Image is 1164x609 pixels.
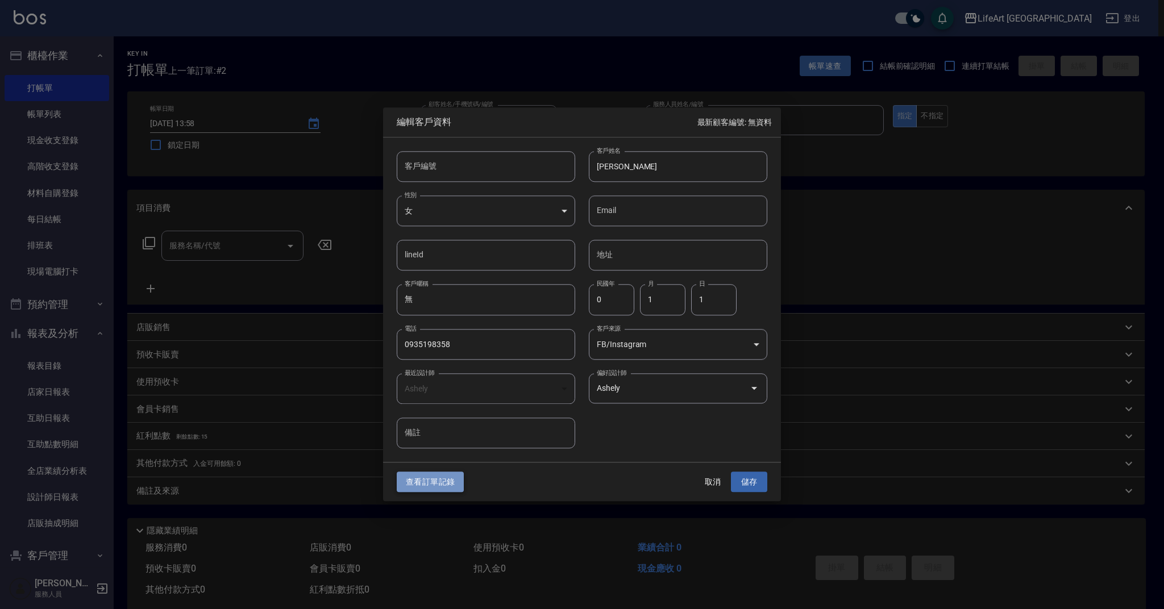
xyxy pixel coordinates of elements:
[405,368,434,377] label: 最近設計師
[597,146,621,155] label: 客戶姓名
[699,280,705,288] label: 日
[397,116,697,128] span: 編輯客戶資料
[648,280,654,288] label: 月
[597,324,621,332] label: 客戶來源
[397,195,575,226] div: 女
[397,472,464,493] button: 查看訂單記錄
[405,280,429,288] label: 客戶暱稱
[405,324,417,332] label: 電話
[731,472,767,493] button: 儲存
[745,379,763,398] button: Open
[695,472,731,493] button: 取消
[397,373,575,404] div: Ashely
[597,368,626,377] label: 偏好設計師
[697,116,772,128] p: 最新顧客編號: 無資料
[589,329,767,360] div: FB/Instagram
[597,280,614,288] label: 民國年
[405,190,417,199] label: 性別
